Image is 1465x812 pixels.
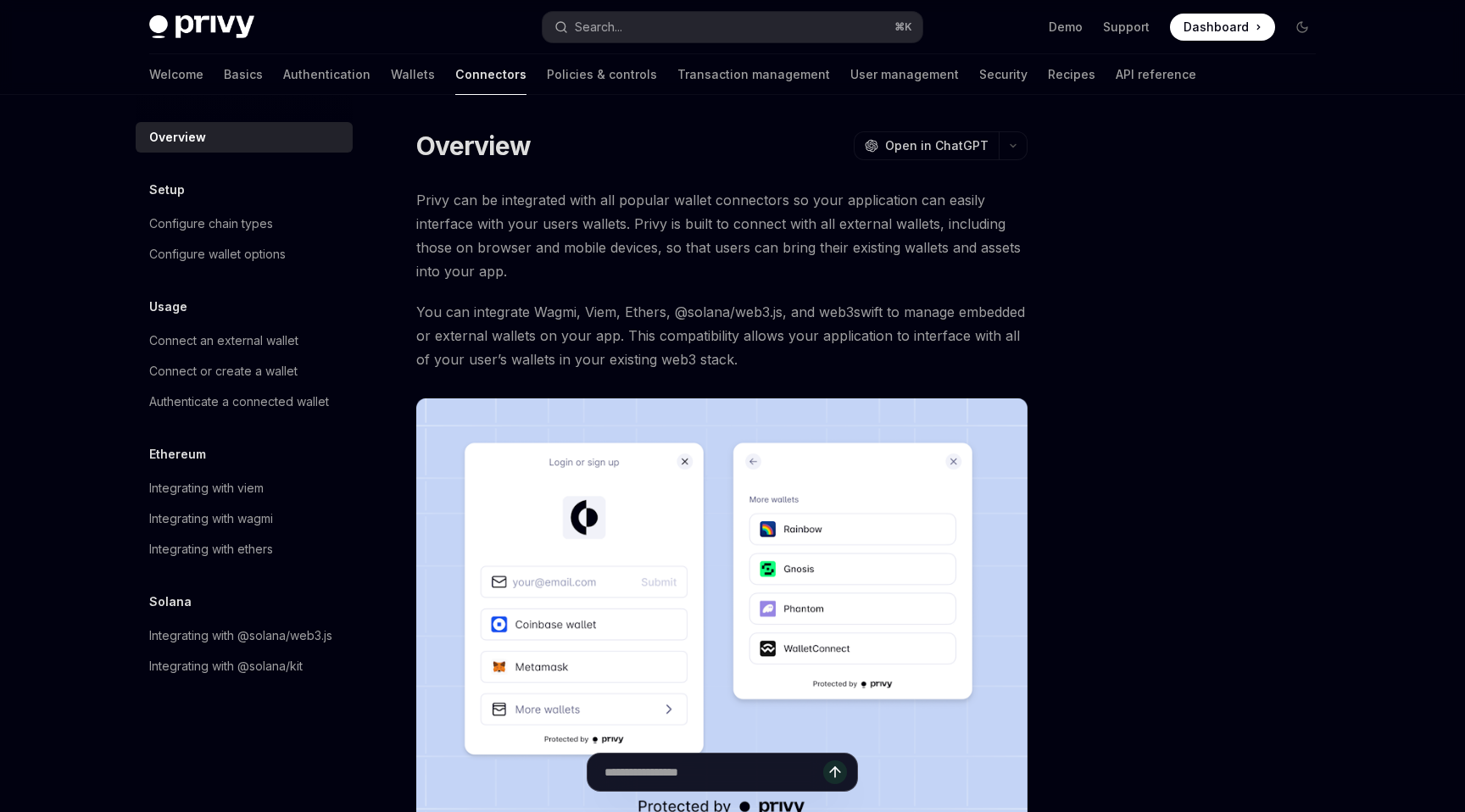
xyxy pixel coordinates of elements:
button: Open in ChatGPT [854,131,999,160]
button: Search...⌘K [543,12,922,42]
div: Overview [149,127,206,147]
div: Search... [575,17,622,37]
div: Authenticate a connected wallet [149,392,329,412]
a: Security [979,54,1028,95]
a: API reference [1116,54,1196,95]
a: Support [1103,19,1150,36]
span: Privy can be integrated with all popular wallet connectors so your application can easily interfa... [416,188,1028,283]
button: Send message [823,760,847,784]
a: Configure wallet options [136,239,353,270]
a: Dashboard [1170,14,1275,41]
div: Integrating with @solana/kit [149,656,303,676]
a: Overview [136,122,353,153]
div: Integrating with viem [149,478,264,498]
a: Integrating with @solana/kit [136,651,353,681]
span: Open in ChatGPT [885,137,989,154]
a: Demo [1049,19,1083,36]
img: dark logo [149,15,254,39]
a: Configure chain types [136,209,353,239]
h5: Solana [149,592,192,612]
a: Wallets [391,54,435,95]
a: Recipes [1048,54,1095,95]
span: You can integrate Wagmi, Viem, Ethers, @solana/web3.js, and web3swift to manage embedded or exter... [416,300,1028,371]
h1: Overview [416,131,531,161]
a: Integrating with @solana/web3.js [136,620,353,651]
a: Welcome [149,54,203,95]
a: Basics [224,54,263,95]
div: Configure chain types [149,214,273,234]
a: Connectors [455,54,526,95]
a: Connect an external wallet [136,325,353,356]
a: Policies & controls [547,54,657,95]
h5: Setup [149,180,185,200]
a: Integrating with wagmi [136,503,353,534]
h5: Ethereum [149,444,206,464]
a: Connect or create a wallet [136,356,353,387]
a: Integrating with ethers [136,534,353,565]
a: Authenticate a connected wallet [136,387,353,417]
div: Integrating with ethers [149,539,273,559]
span: ⌘ K [894,20,912,34]
a: User management [850,54,959,95]
a: Authentication [283,54,370,95]
div: Integrating with @solana/web3.js [149,626,332,646]
h5: Usage [149,297,187,317]
a: Transaction management [677,54,830,95]
div: Connect or create a wallet [149,361,298,381]
div: Connect an external wallet [149,331,298,351]
div: Integrating with wagmi [149,509,273,529]
button: Toggle dark mode [1289,14,1316,41]
div: Configure wallet options [149,244,286,264]
span: Dashboard [1184,19,1249,36]
a: Integrating with viem [136,473,353,503]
